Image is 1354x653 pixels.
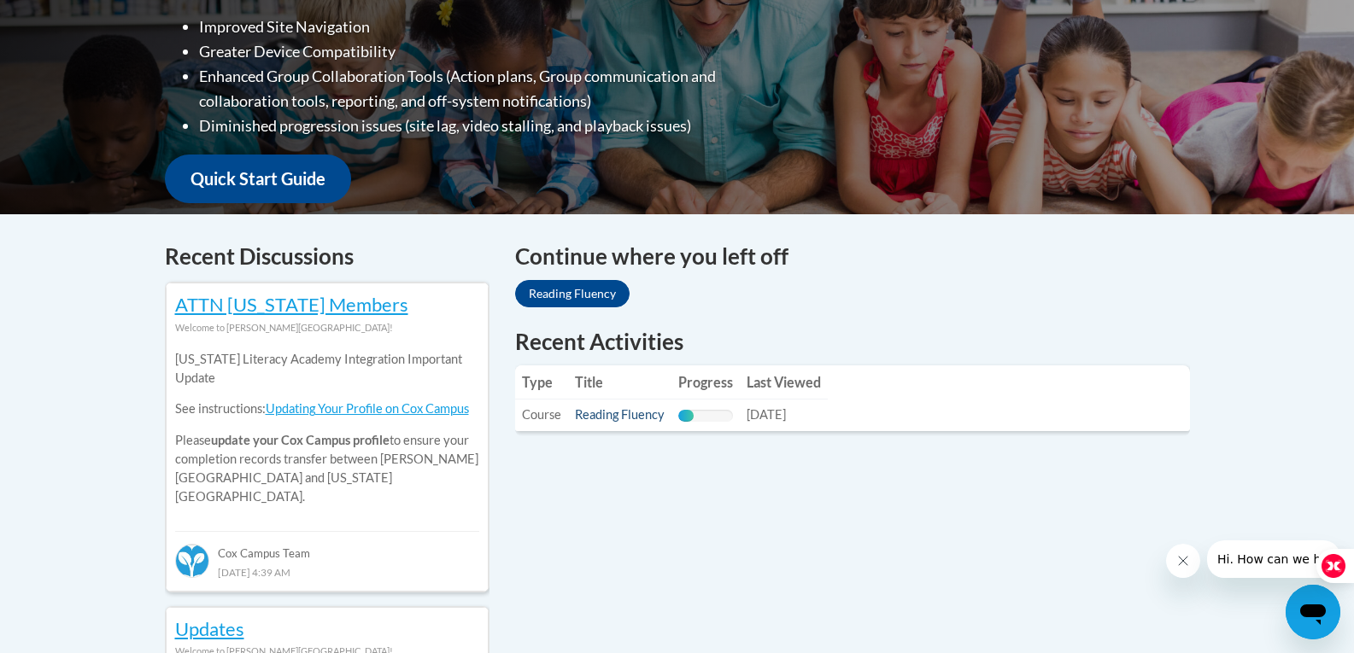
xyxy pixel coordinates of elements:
th: Last Viewed [740,365,828,399]
a: ATTN [US_STATE] Members [175,293,408,316]
iframe: Close message [1166,544,1200,578]
iframe: Message from company [1207,540,1340,578]
th: Progress [671,365,740,399]
th: Title [568,365,671,399]
li: Improved Site Navigation [199,15,784,39]
div: Welcome to [PERSON_NAME][GEOGRAPHIC_DATA]! [175,318,479,337]
a: Updating Your Profile on Cox Campus [266,401,469,416]
span: Hi. How can we help? [10,12,138,26]
div: Please to ensure your completion records transfer between [PERSON_NAME][GEOGRAPHIC_DATA] and [US_... [175,337,479,519]
h4: Recent Discussions [165,240,489,273]
li: Enhanced Group Collaboration Tools (Action plans, Group communication and collaboration tools, re... [199,64,784,114]
iframe: Button to launch messaging window [1286,585,1340,639]
div: [DATE] 4:39 AM [175,563,479,581]
div: Cox Campus Team [175,531,479,562]
span: [DATE] [747,407,786,422]
a: Quick Start Guide [165,155,351,203]
th: Type [515,365,568,399]
p: [US_STATE] Literacy Academy Integration Important Update [175,350,479,388]
a: Updates [175,617,244,640]
img: Cox Campus Team [175,544,209,578]
a: Reading Fluency [515,280,630,307]
b: update your Cox Campus profile [211,433,390,447]
span: Course [522,407,561,422]
li: Diminished progression issues (site lag, video stalling, and playback issues) [199,114,784,138]
h4: Continue where you left off [515,240,1190,273]
li: Greater Device Compatibility [199,39,784,64]
a: Reading Fluency [575,407,665,422]
div: Progress, % [678,410,695,422]
p: See instructions: [175,399,479,418]
h1: Recent Activities [515,326,1190,357]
